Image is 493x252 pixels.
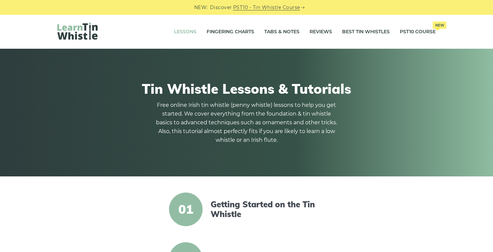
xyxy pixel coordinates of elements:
a: Tabs & Notes [264,24,299,40]
a: PST10 CourseNew [400,24,436,40]
a: Best Tin Whistles [342,24,390,40]
h1: Tin Whistle Lessons & Tutorials [57,81,436,97]
a: Reviews [310,24,332,40]
a: Fingering Charts [207,24,254,40]
img: LearnTinWhistle.com [57,23,98,40]
a: Getting Started on the Tin Whistle [211,200,326,219]
span: 01 [169,193,203,226]
span: New [433,22,446,29]
a: Lessons [174,24,197,40]
p: Free online Irish tin whistle (penny whistle) lessons to help you get started. We cover everythin... [156,101,337,144]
